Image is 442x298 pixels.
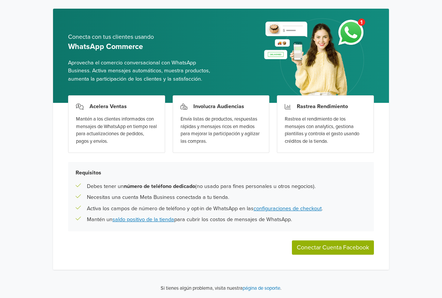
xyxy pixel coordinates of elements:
[181,116,262,145] div: Envía listas de productos, respuestas rápidas y mensajes ricos en medios para mejorar la particip...
[87,215,292,224] p: Mantén un para cubrir los costos de mensajes de WhatsApp.
[258,14,374,103] img: whatsapp_setup_banner
[124,183,195,189] b: número de teléfono dedicado
[243,285,280,291] a: página de soporte
[193,103,244,110] h3: Involucra Audiencias
[87,182,316,191] p: Debes tener un (no usado para fines personales u otros negocios).
[76,170,366,176] h5: Requisitos
[254,205,322,212] a: configuraciones de checkout
[68,34,215,41] h5: Conecta con tus clientes usando
[297,103,348,110] h3: Rastrea Rendimiento
[68,42,215,51] h5: WhatsApp Commerce
[285,116,366,145] div: Rastrea el rendimiento de los mensajes con analytics, gestiona plantillas y controla el gasto usa...
[87,205,323,213] p: Activa los campos de número de teléfono y opt-in de WhatsApp en las .
[161,285,281,292] p: Si tienes algún problema, visita nuestra .
[112,216,174,223] a: saldo positivo de la tienda
[292,240,374,255] button: Conectar Cuenta Facebook
[76,116,157,145] div: Mantén a los clientes informados con mensajes de WhatsApp en tiempo real para actualizaciones de ...
[90,103,127,110] h3: Acelera Ventas
[68,59,215,83] span: Aprovecha el comercio conversacional con WhatsApp Business. Activa mensajes automáticos, muestra ...
[87,193,229,202] p: Necesitas una cuenta Meta Business conectada a tu tienda.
